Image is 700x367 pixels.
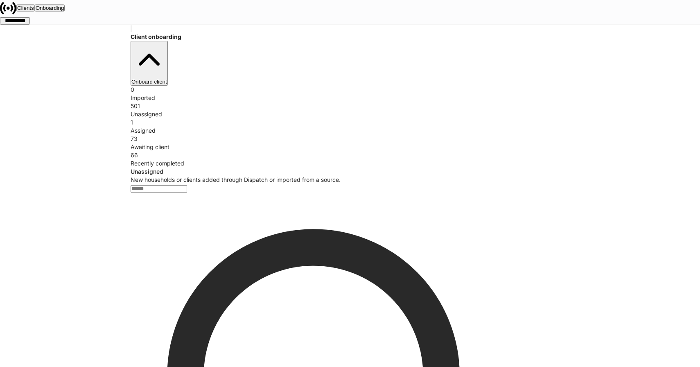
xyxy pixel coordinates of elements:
[131,151,569,159] div: 66
[131,135,569,143] div: 73
[131,135,569,151] div: 73Awaiting client
[17,5,34,11] div: Clients
[131,42,167,85] div: Onboard client
[131,168,569,176] div: Unassigned
[131,118,569,135] div: 1Assigned
[35,5,65,11] button: Onboarding
[131,159,569,168] div: Recently completed
[131,102,569,110] div: 501
[131,86,569,94] div: 0
[16,5,35,11] button: Clients
[131,110,569,118] div: Unassigned
[131,143,569,151] div: Awaiting client
[131,94,569,102] div: Imported
[131,33,569,41] h4: Client onboarding
[131,127,569,135] div: Assigned
[131,102,569,118] div: 501Unassigned
[36,5,64,11] div: Onboarding
[131,118,569,127] div: 1
[131,41,168,86] button: Onboard client
[131,176,569,184] div: New households or clients added through Dispatch or imported from a source.
[131,86,569,102] div: 0Imported
[131,151,569,168] div: 66Recently completed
